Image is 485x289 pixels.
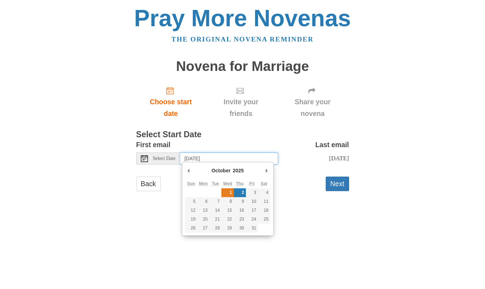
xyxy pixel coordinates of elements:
[136,81,206,123] a: Choose start date
[234,197,246,206] button: 9
[326,177,349,191] button: Next
[185,197,197,206] button: 5
[234,215,246,224] button: 23
[258,215,270,224] button: 25
[221,206,233,215] button: 15
[221,188,233,197] button: 1
[136,139,171,151] label: First email
[329,155,349,162] span: [DATE]
[209,215,221,224] button: 21
[221,215,233,224] button: 22
[171,35,314,43] a: The original novena reminder
[185,165,192,176] button: Previous Month
[283,96,342,120] span: Share your novena
[234,224,246,233] button: 30
[209,197,221,206] button: 7
[185,215,197,224] button: 19
[315,139,349,151] label: Last email
[197,224,209,233] button: 27
[209,224,221,233] button: 28
[276,81,349,123] div: Click "Next" to confirm your start date first.
[180,152,278,165] input: Use the arrow keys to pick a date
[136,177,161,191] a: Back
[136,59,349,74] h1: Novena for Marriage
[234,188,246,197] button: 2
[153,156,176,161] span: Select Date
[197,206,209,215] button: 13
[249,181,254,186] abbr: Friday
[258,197,270,206] button: 11
[223,181,232,186] abbr: Wednesday
[199,181,208,186] abbr: Monday
[258,206,270,215] button: 18
[246,197,258,206] button: 10
[136,130,349,139] h3: Select Start Date
[143,96,199,120] span: Choose start date
[234,206,246,215] button: 16
[185,206,197,215] button: 12
[246,188,258,197] button: 3
[246,215,258,224] button: 24
[209,206,221,215] button: 14
[258,188,270,197] button: 4
[212,181,219,186] abbr: Tuesday
[246,206,258,215] button: 17
[261,181,268,186] abbr: Saturday
[205,81,276,123] div: Click "Next" to confirm your start date first.
[213,96,269,120] span: Invite your friends
[236,181,244,186] abbr: Thursday
[197,197,209,206] button: 6
[134,5,351,31] a: Pray More Novenas
[221,197,233,206] button: 8
[263,165,270,176] button: Next Month
[221,224,233,233] button: 29
[246,224,258,233] button: 31
[187,181,195,186] abbr: Sunday
[197,215,209,224] button: 20
[185,224,197,233] button: 26
[210,165,232,176] div: October
[232,165,245,176] div: 2025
